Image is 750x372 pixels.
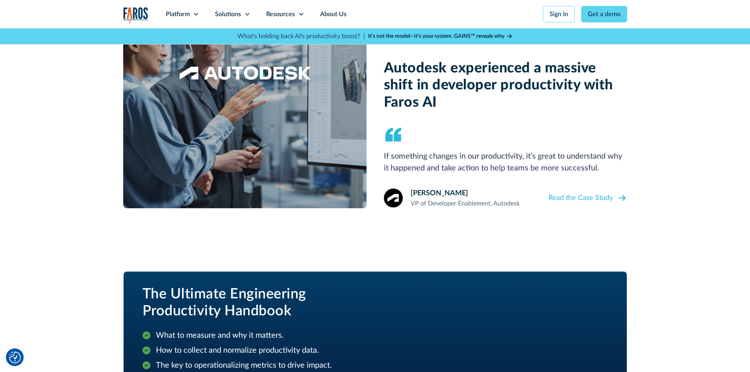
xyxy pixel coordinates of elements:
[384,150,627,174] p: If something changes in our productivity, it’s great to understand why it happened and take actio...
[215,9,241,19] div: Solutions
[123,7,148,23] img: Logo of the analytics and reporting company Faros.
[166,9,190,19] div: Platform
[9,352,21,363] button: Cookie Settings
[368,32,513,41] a: It’s not the model—it’s your system. GAINS™ reveals why
[543,6,575,22] a: Sign in
[237,31,365,41] p: What's holding back AI's productivity boost? |
[368,33,504,39] strong: It’s not the model—it’s your system. GAINS™ reveals why
[266,9,295,19] div: Resources
[156,359,332,371] p: The key to operationalizing metrics to drive impact.
[143,286,356,320] h2: The Ultimate Engineering Productivity Handbook
[123,7,148,23] a: home
[9,352,21,363] img: Revisit consent button
[581,6,627,22] a: Get a demo
[156,329,284,341] p: What to measure and why it matters.
[548,193,613,204] div: Read the Case Study
[411,199,520,208] div: VP of Developer Enablement, Autodesk
[411,188,520,199] div: [PERSON_NAME]
[156,344,319,356] p: How to collect and normalize productivity data.
[384,60,627,111] h2: Autodesk experienced a massive shift in developer productivity with Faros AI
[548,191,627,205] a: Read the Case Study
